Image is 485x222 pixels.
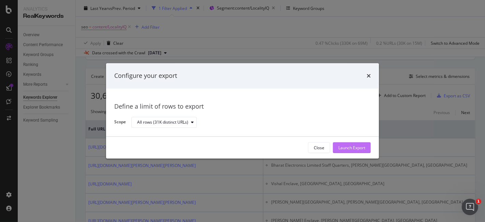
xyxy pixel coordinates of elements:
button: All rows (31K distinct URLs) [131,117,197,128]
div: Close [314,145,324,151]
div: Configure your export [114,71,177,80]
button: Launch Export [333,142,371,153]
span: 1 [476,199,481,204]
div: Launch Export [338,145,365,151]
div: All rows (31K distinct URLs) [137,120,188,124]
button: Close [308,142,330,153]
iframe: Intercom live chat [462,199,478,215]
div: times [367,71,371,80]
div: Define a limit of rows to export [114,102,371,111]
label: Scope [114,119,126,127]
div: modal [106,63,379,158]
